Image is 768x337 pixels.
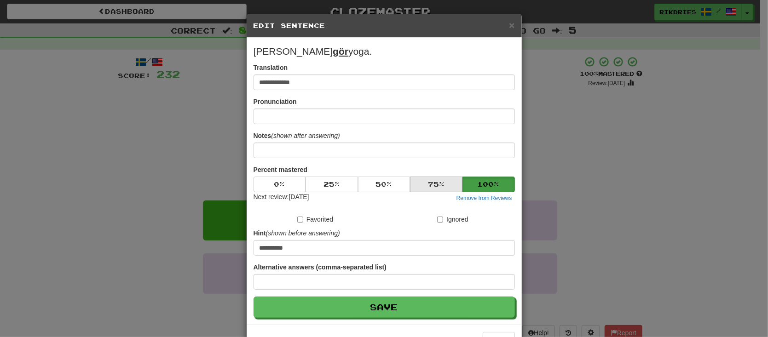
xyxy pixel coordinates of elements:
button: 100% [462,177,515,192]
button: 50% [358,177,410,192]
div: Percent mastered [254,177,515,192]
button: 75% [410,177,462,192]
label: Pronunciation [254,97,297,106]
em: (shown before answering) [266,229,340,237]
label: Percent mastered [254,165,308,174]
input: Favorited [297,217,303,223]
span: × [509,20,514,30]
label: Translation [254,63,288,72]
em: (shown after answering) [271,132,340,139]
u: gör [333,46,348,57]
label: Ignored [437,215,468,224]
label: Favorited [297,215,333,224]
label: Hint [254,228,340,238]
h5: Edit Sentence [254,21,515,30]
button: Remove from Reviews [454,193,515,203]
label: Notes [254,131,340,140]
input: Ignored [437,217,443,223]
button: 0% [254,177,306,192]
div: Next review: [DATE] [254,192,309,203]
button: Close [509,20,514,30]
p: [PERSON_NAME] yoga. [254,45,515,58]
label: Alternative answers (comma-separated list) [254,263,387,272]
button: 25% [306,177,358,192]
button: Save [254,297,515,318]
